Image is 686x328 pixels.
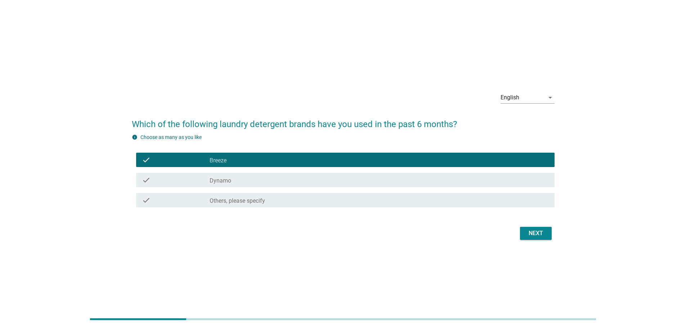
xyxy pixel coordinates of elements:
[520,227,552,240] button: Next
[210,177,231,184] label: Dynamo
[526,229,546,238] div: Next
[132,111,555,131] h2: Which of the following laundry detergent brands have you used in the past 6 months?
[546,93,555,102] i: arrow_drop_down
[210,157,227,164] label: Breeze
[142,156,151,164] i: check
[142,176,151,184] i: check
[501,94,519,101] div: English
[140,134,202,140] label: Choose as many as you like
[142,196,151,205] i: check
[132,134,138,140] i: info
[210,197,265,205] label: Others, please specify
